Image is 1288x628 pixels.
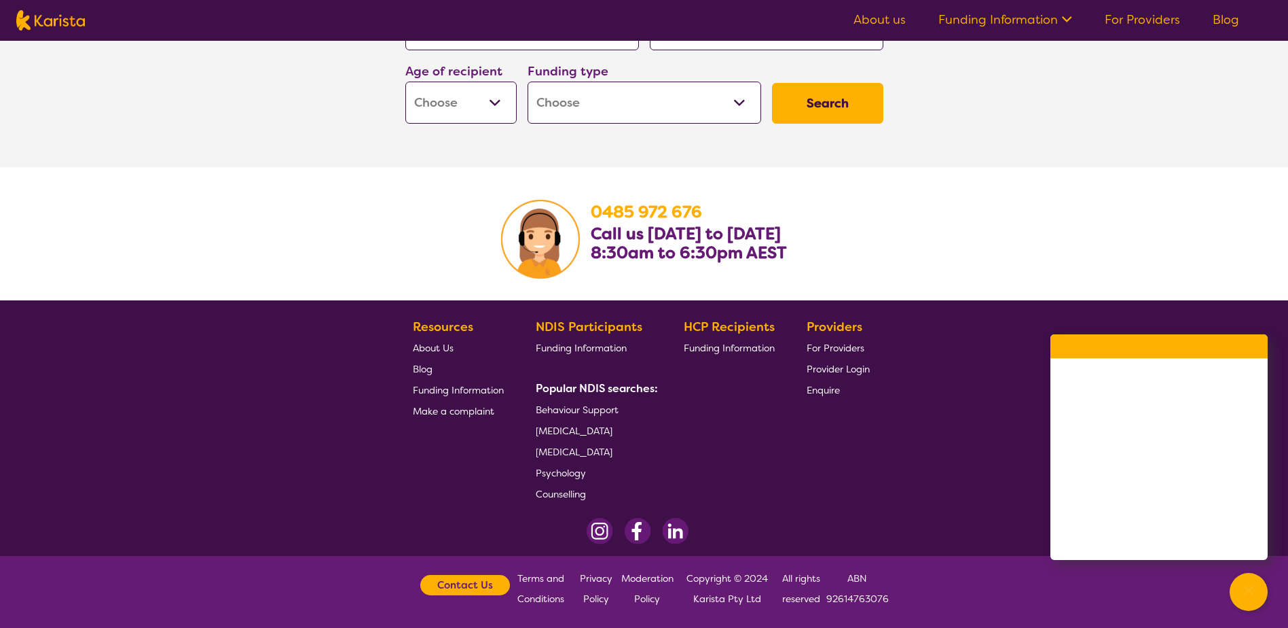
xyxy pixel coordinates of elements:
a: Blog [413,358,504,379]
b: Call us [DATE] to [DATE] [591,223,781,245]
a: Psychology [536,462,652,483]
b: Popular NDIS searches: [536,381,658,396]
a: Funding Information [413,379,504,400]
a: For Providers [1105,12,1180,28]
span: Enquire [807,384,840,396]
span: [MEDICAL_DATA] [536,425,612,437]
span: Funding Information [413,384,504,396]
span: Psychology [536,467,586,479]
span: Privacy Policy [580,572,612,605]
span: Make a complaint [413,405,494,417]
a: About us [853,12,906,28]
div: Channel Menu [1050,334,1268,560]
p: Copyright © 2024 Karista Pty Ltd [679,568,776,609]
a: For Providers [807,337,870,358]
span: Facebook [1105,488,1171,508]
label: Funding type [528,63,608,80]
img: Facebook [624,518,651,544]
b: 8:30am to 6:30pm AEST [591,242,787,264]
h2: Welcome to Karista! [1067,348,1251,364]
img: Karista logo [16,10,85,31]
b: NDIS Participants [536,319,642,335]
span: Counselling [536,488,586,500]
span: [MEDICAL_DATA] [536,446,612,458]
label: Age of recipient [405,63,502,80]
a: Counselling [536,483,652,504]
ul: Choose channel [1050,395,1268,560]
span: Call us [1105,405,1156,425]
a: Privacy Policy [577,568,616,609]
span: Moderation Policy [621,572,674,605]
a: Funding Information [938,12,1072,28]
button: Search [772,83,883,124]
span: Blog [413,363,433,375]
b: HCP Recipients [684,319,775,335]
a: [MEDICAL_DATA] [536,420,652,441]
a: Moderation Policy [621,568,674,609]
a: Behaviour Support [536,399,652,420]
img: LinkedIn [662,518,688,544]
span: Behaviour Support [536,404,619,416]
p: ABN 92614763076 [826,568,889,609]
span: Funding Information [536,342,627,354]
a: Web link opens in a new tab. [1050,519,1268,560]
a: Make a complaint [413,400,504,421]
b: Contact Us [437,575,493,595]
img: Karista Client Service [501,200,580,279]
p: How can we help you [DATE]? [1067,370,1251,381]
a: Funding Information [684,337,775,358]
span: Live Chat [1105,447,1169,467]
span: Provider Login [807,363,870,375]
a: About Us [413,337,504,358]
p: All rights reserved [776,568,826,609]
span: For Providers [807,342,864,354]
a: Funding Information [536,337,652,358]
a: 0485 972 676 [591,201,702,223]
b: Resources [413,319,473,335]
b: Providers [807,319,862,335]
img: Instagram [587,518,613,544]
span: Funding Information [684,342,775,354]
a: [MEDICAL_DATA] [536,441,652,462]
a: Provider Login [807,358,870,379]
span: Terms and Conditions [517,572,564,605]
span: About Us [413,342,454,354]
button: Channel Menu [1230,573,1268,611]
a: Enquire [807,379,870,400]
a: Blog [1213,12,1239,28]
a: Terms and Conditions [510,568,571,609]
span: WhatsApp [1105,529,1173,550]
